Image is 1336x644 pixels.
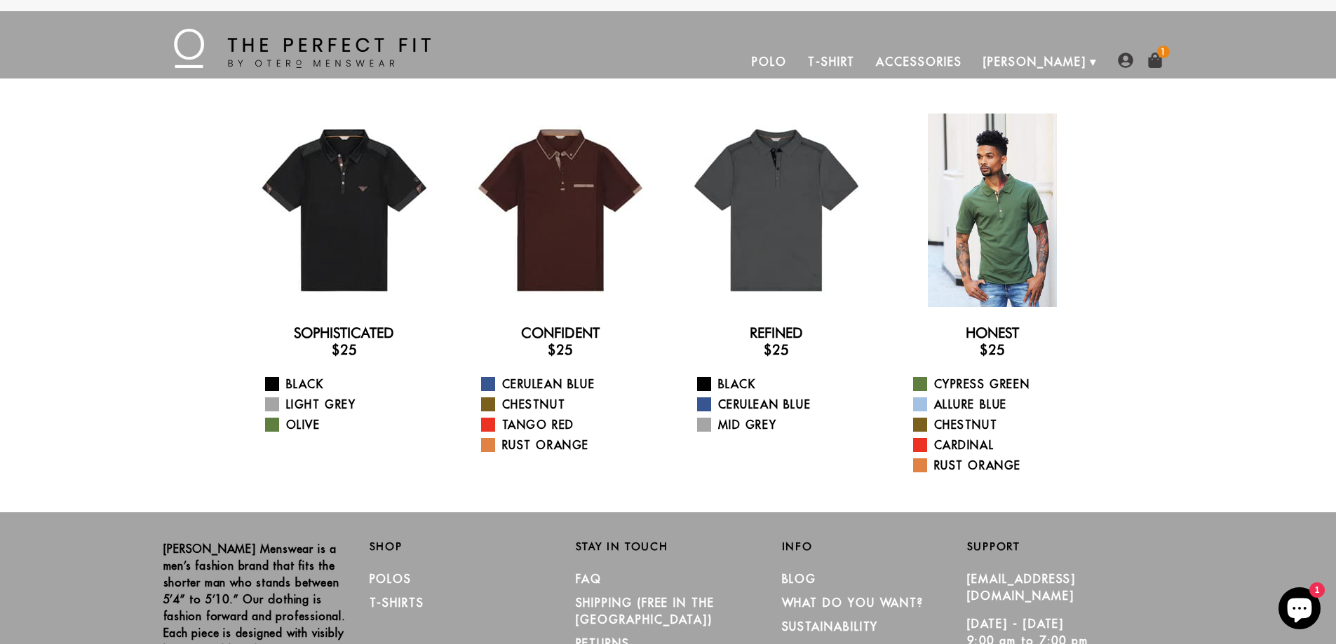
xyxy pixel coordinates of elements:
[741,45,797,78] a: Polo
[1147,53,1163,68] a: 1
[481,437,657,453] a: Rust Orange
[370,596,424,610] a: T-Shirts
[697,376,873,392] a: Black
[782,540,967,553] h2: Info
[865,45,972,78] a: Accessories
[576,540,761,553] h2: Stay in Touch
[174,29,431,68] img: The Perfect Fit - by Otero Menswear - Logo
[521,324,600,341] a: Confident
[265,416,441,433] a: Olive
[265,396,441,413] a: Light Grey
[1157,46,1170,58] span: 1
[294,324,394,341] a: Sophisticated
[370,572,412,586] a: Polos
[782,572,817,586] a: Blog
[913,416,1089,433] a: Chestnut
[966,324,1019,341] a: Honest
[782,619,879,633] a: Sustainability
[896,341,1089,358] h3: $25
[576,572,602,586] a: FAQ
[1274,587,1325,633] inbox-online-store-chat: Shopify online store chat
[1118,53,1133,68] img: user-account-icon.png
[697,396,873,413] a: Cerulean Blue
[967,540,1173,553] h2: Support
[265,376,441,392] a: Black
[913,396,1089,413] a: Allure Blue
[797,45,865,78] a: T-Shirt
[248,341,441,358] h3: $25
[697,416,873,433] a: Mid Grey
[576,596,715,626] a: SHIPPING (Free in the [GEOGRAPHIC_DATA])
[481,396,657,413] a: Chestnut
[680,341,873,358] h3: $25
[464,341,657,358] h3: $25
[967,572,1077,603] a: [EMAIL_ADDRESS][DOMAIN_NAME]
[370,540,555,553] h2: Shop
[782,596,924,610] a: What Do You Want?
[973,45,1097,78] a: [PERSON_NAME]
[913,376,1089,392] a: Cypress Green
[913,437,1089,453] a: Cardinal
[481,376,657,392] a: Cerulean Blue
[913,457,1089,474] a: Rust Orange
[1147,53,1163,68] img: shopping-bag-icon.png
[481,416,657,433] a: Tango Red
[750,324,803,341] a: Refined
